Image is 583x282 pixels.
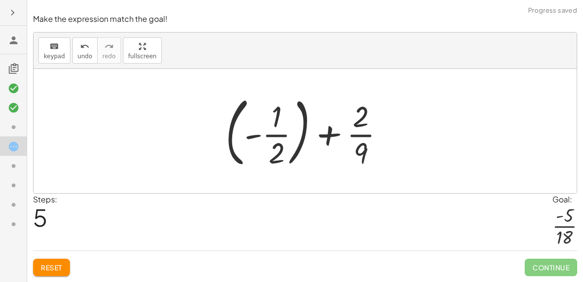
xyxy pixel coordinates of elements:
i: Mogli Crook [8,34,19,46]
span: undo [78,53,92,60]
i: Task not started. [8,121,19,133]
i: Task not started. [8,218,19,230]
i: Task started. [8,141,19,152]
span: Progress saved [528,6,577,16]
i: Task not started. [8,199,19,211]
span: fullscreen [128,53,156,60]
div: Goal: [552,194,577,205]
span: keypad [44,53,65,60]
i: Task not started. [8,160,19,172]
i: Task finished and correct. [8,83,19,94]
label: Steps: [33,194,57,204]
i: undo [80,41,89,52]
span: 5 [33,202,48,232]
button: Reset [33,259,70,276]
i: keyboard [50,41,59,52]
p: Make the expression match the goal! [33,14,577,25]
span: redo [103,53,116,60]
i: Task not started. [8,180,19,191]
button: undoundo [72,37,98,64]
span: Reset [41,263,62,272]
i: Task finished and correct. [8,102,19,114]
button: keyboardkeypad [38,37,70,64]
i: redo [104,41,114,52]
button: fullscreen [123,37,162,64]
button: redoredo [97,37,121,64]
